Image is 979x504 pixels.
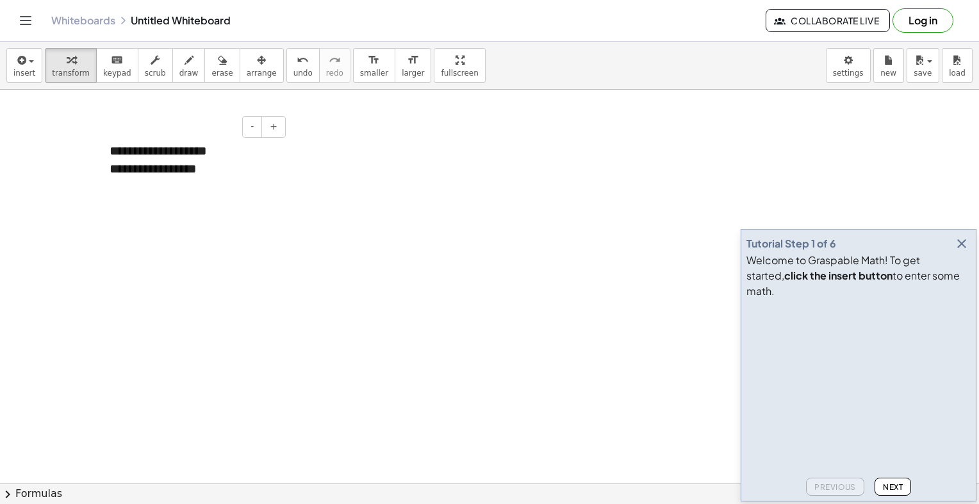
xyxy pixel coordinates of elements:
[326,69,343,78] span: redo
[270,121,277,131] span: +
[242,116,262,138] button: -
[6,48,42,83] button: insert
[179,69,199,78] span: draw
[907,48,939,83] button: save
[247,69,277,78] span: arrange
[914,69,932,78] span: save
[949,69,966,78] span: load
[293,69,313,78] span: undo
[319,48,350,83] button: redoredo
[833,69,864,78] span: settings
[875,478,911,496] button: Next
[240,48,284,83] button: arrange
[873,48,904,83] button: new
[402,69,424,78] span: larger
[766,9,890,32] button: Collaborate Live
[145,69,166,78] span: scrub
[211,69,233,78] span: erase
[261,116,286,138] button: +
[746,253,971,299] div: Welcome to Graspable Math! To get started, to enter some math.
[942,48,973,83] button: load
[368,53,380,68] i: format_size
[329,53,341,68] i: redo
[360,69,388,78] span: smaller
[893,8,953,33] button: Log in
[13,69,35,78] span: insert
[45,48,97,83] button: transform
[96,48,138,83] button: keyboardkeypad
[51,14,115,27] a: Whiteboards
[441,69,478,78] span: fullscreen
[353,48,395,83] button: format_sizesmaller
[111,53,123,68] i: keyboard
[138,48,173,83] button: scrub
[784,269,893,282] b: click the insert button
[204,48,240,83] button: erase
[407,53,419,68] i: format_size
[777,15,879,26] span: Collaborate Live
[297,53,309,68] i: undo
[103,69,131,78] span: keypad
[880,69,896,78] span: new
[52,69,90,78] span: transform
[251,121,254,131] span: -
[434,48,485,83] button: fullscreen
[286,48,320,83] button: undoundo
[172,48,206,83] button: draw
[395,48,431,83] button: format_sizelarger
[15,10,36,31] button: Toggle navigation
[746,236,836,251] div: Tutorial Step 1 of 6
[883,482,903,492] span: Next
[826,48,871,83] button: settings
